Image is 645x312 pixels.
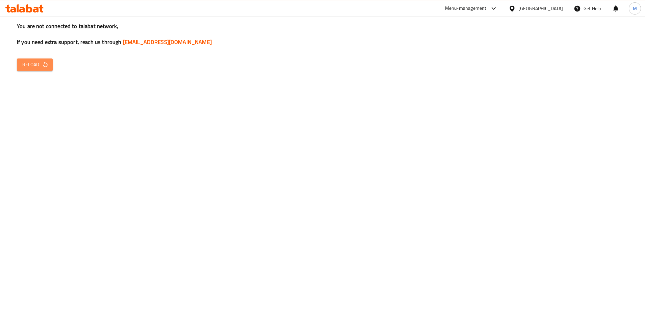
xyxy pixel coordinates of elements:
[17,22,628,46] h3: You are not connected to talabat network, If you need extra support, reach us through
[123,37,212,47] a: [EMAIL_ADDRESS][DOMAIN_NAME]
[17,58,53,71] button: Reload
[445,4,487,13] div: Menu-management
[518,5,563,12] div: [GEOGRAPHIC_DATA]
[22,61,47,69] span: Reload
[633,5,637,12] span: M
